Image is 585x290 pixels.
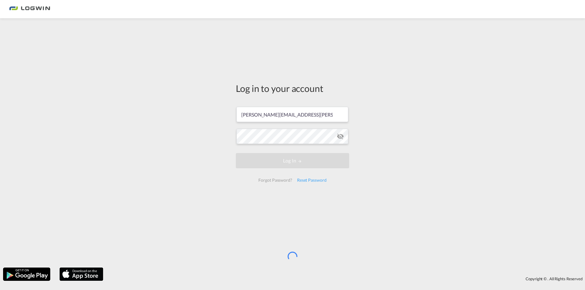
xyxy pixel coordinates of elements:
[106,274,585,284] div: Copyright © . All Rights Reserved
[2,267,51,281] img: google.png
[295,175,329,186] div: Reset Password
[9,2,50,16] img: bc73a0e0d8c111efacd525e4c8ad7d32.png
[236,82,349,95] div: Log in to your account
[59,267,104,281] img: apple.png
[337,133,344,140] md-icon: icon-eye-off
[236,107,348,122] input: Enter email/phone number
[256,175,294,186] div: Forgot Password?
[236,153,349,168] button: LOGIN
